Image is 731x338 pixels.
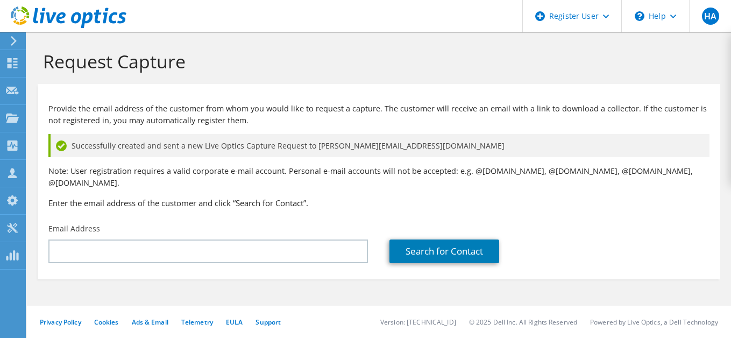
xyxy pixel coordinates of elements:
[380,318,456,327] li: Version: [TECHNICAL_ID]
[226,318,243,327] a: EULA
[256,318,281,327] a: Support
[469,318,577,327] li: © 2025 Dell Inc. All Rights Reserved
[48,103,709,126] p: Provide the email address of the customer from whom you would like to request a capture. The cust...
[132,318,168,327] a: Ads & Email
[72,140,505,152] span: Successfully created and sent a new Live Optics Capture Request to [PERSON_NAME][EMAIL_ADDRESS][D...
[43,50,709,73] h1: Request Capture
[40,318,81,327] a: Privacy Policy
[94,318,119,327] a: Cookies
[181,318,213,327] a: Telemetry
[48,165,709,189] p: Note: User registration requires a valid corporate e-mail account. Personal e-mail accounts will ...
[48,223,100,234] label: Email Address
[389,240,499,263] a: Search for Contact
[635,11,644,21] svg: \n
[48,197,709,209] h3: Enter the email address of the customer and click “Search for Contact”.
[702,8,719,25] span: HA
[590,318,718,327] li: Powered by Live Optics, a Dell Technology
